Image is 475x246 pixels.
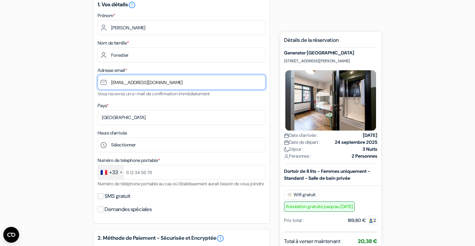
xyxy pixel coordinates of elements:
h5: 1. Vos détails [98,1,266,9]
h5: Détails de la réservation [284,37,377,47]
span: 20,38 € [358,238,377,245]
h5: Generator [GEOGRAPHIC_DATA] [284,50,377,56]
span: Personnes : [284,153,311,160]
strong: 3 Nuits [363,146,377,153]
span: Séjour : [284,146,303,153]
img: user_icon.svg [284,154,289,159]
span: Date de départ : [284,139,320,146]
p: [STREET_ADDRESS][PERSON_NAME] [284,58,377,64]
div: +33 [109,169,118,176]
label: Adresse email [98,67,127,74]
span: Annulation gratuite jusqu'au [DATE] [284,201,355,212]
div: 169,80 € [348,217,377,224]
strong: 2 Personnes [352,153,377,160]
img: guest.svg [368,218,373,223]
a: error_outline [216,234,224,242]
button: Open CMP widget [3,227,19,243]
small: Vous recevrez un e-mail de confirmation immédiatement [98,91,210,97]
input: Entrez votre prénom [98,20,266,35]
strong: [DATE] [363,132,377,139]
label: Pays [98,102,109,109]
i: error_outline [128,1,136,9]
img: calendar.svg [284,133,289,138]
strong: 24 septembre 2025 [335,139,377,146]
input: 6 12 34 56 78 [98,165,266,180]
div: France: +33 [98,165,124,179]
label: SMS gratuit [105,192,130,201]
span: 2 [366,216,377,225]
span: Total à verser maintenant [284,237,340,245]
span: Date d'arrivée : [284,132,318,139]
label: Nom de famille [98,40,129,46]
img: free_wifi.svg [287,192,292,198]
div: Prix total : [284,217,304,224]
img: calendar.svg [284,140,289,145]
label: Demandes spéciales [105,205,152,214]
small: Numéro de téléphone portable au cas où l'établissement aurait besoin de vous joindre [98,181,264,187]
label: Numéro de telephone portable [98,157,160,164]
label: Prénom [98,12,115,19]
b: Dortoir de 8 lits - Femmes uniquement - Standard - Salle de bain privée [284,168,370,181]
a: error_outline [128,1,136,8]
input: Entrer adresse e-mail [98,75,266,90]
input: Entrer le nom de famille [98,47,266,62]
span: Wifi gratuit [284,190,319,200]
h5: 2. Méthode de Paiement - Sécurisée et Encryptée [98,234,266,242]
img: moon.svg [284,147,289,152]
label: Heure d'arrivée [98,130,127,137]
